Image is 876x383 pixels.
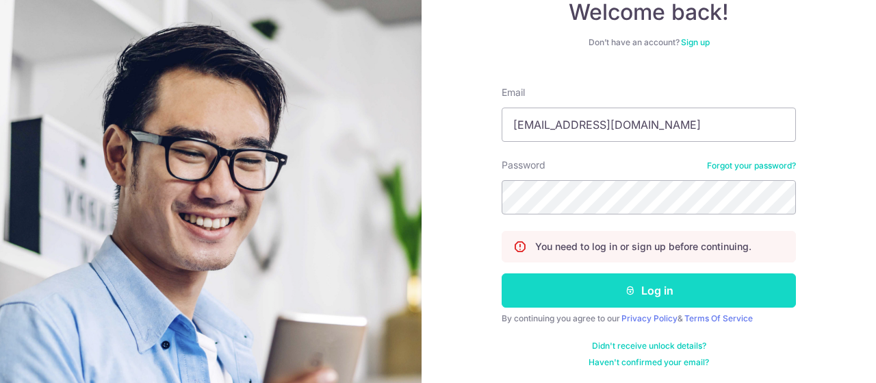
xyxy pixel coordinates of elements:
a: Privacy Policy [621,313,678,323]
a: Sign up [681,37,710,47]
button: Log in [502,273,796,308]
a: Terms Of Service [684,313,753,323]
label: Password [502,158,545,172]
div: Don’t have an account? [502,37,796,48]
p: You need to log in or sign up before continuing. [535,240,751,254]
a: Didn't receive unlock details? [592,341,706,351]
input: Enter your Email [502,108,796,142]
label: Email [502,86,525,99]
a: Haven't confirmed your email? [589,357,709,368]
div: By continuing you agree to our & [502,313,796,324]
a: Forgot your password? [707,160,796,171]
